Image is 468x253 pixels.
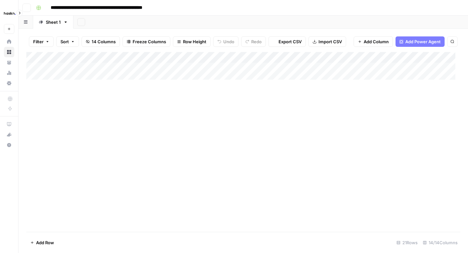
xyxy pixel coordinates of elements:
[354,36,393,47] button: Add Column
[82,36,120,47] button: 14 Columns
[4,68,14,78] a: Usage
[4,36,14,47] a: Home
[4,78,14,88] a: Settings
[213,36,239,47] button: Undo
[4,129,14,140] button: What's new?
[36,239,54,246] span: Add Row
[318,38,342,45] span: Import CSV
[308,36,346,47] button: Import CSV
[4,57,14,68] a: Your Data
[60,38,69,45] span: Sort
[223,38,234,45] span: Undo
[420,237,460,248] div: 14/14 Columns
[4,7,16,19] img: Haskn Logo
[279,38,302,45] span: Export CSV
[4,130,14,140] div: What's new?
[251,38,262,45] span: Redo
[4,47,14,57] a: Browse
[173,36,211,47] button: Row Height
[241,36,266,47] button: Redo
[33,38,44,45] span: Filter
[396,36,445,47] button: Add Power Agent
[92,38,116,45] span: 14 Columns
[46,19,61,25] div: Sheet 1
[33,16,73,29] a: Sheet 1
[4,5,14,21] button: Workspace: Haskn
[394,237,420,248] div: 21 Rows
[364,38,389,45] span: Add Column
[4,119,14,129] a: AirOps Academy
[26,237,58,248] button: Add Row
[183,38,206,45] span: Row Height
[268,36,306,47] button: Export CSV
[133,38,166,45] span: Freeze Columns
[405,38,441,45] span: Add Power Agent
[29,36,54,47] button: Filter
[56,36,79,47] button: Sort
[4,140,14,150] button: Help + Support
[123,36,170,47] button: Freeze Columns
